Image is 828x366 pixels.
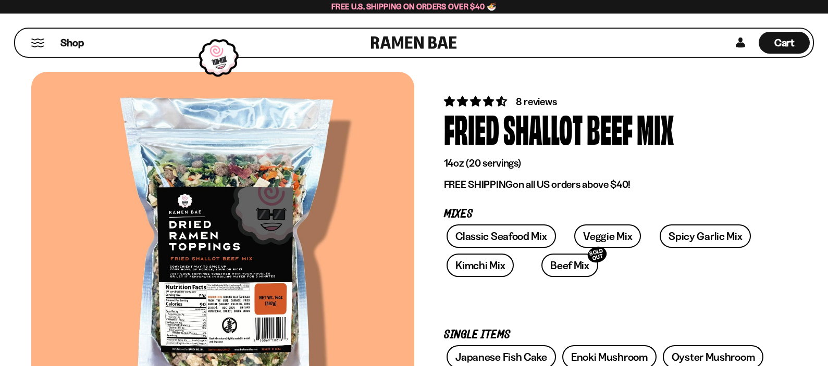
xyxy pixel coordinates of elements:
[759,29,810,57] a: Cart
[444,157,767,170] p: 14oz (20 servings)
[444,209,767,219] p: Mixes
[447,224,555,248] a: Classic Seafood Mix
[444,109,499,148] div: Fried
[587,109,633,148] div: Beef
[660,224,751,248] a: Spicy Garlic Mix
[444,178,513,191] strong: FREE SHIPPING
[586,245,609,265] div: SOLD OUT
[774,36,795,49] span: Cart
[574,224,641,248] a: Veggie Mix
[60,32,84,54] a: Shop
[541,254,598,277] a: Beef MixSOLD OUT
[444,178,767,191] p: on all US orders above $40!
[331,2,497,11] span: Free U.S. Shipping on Orders over $40 🍜
[637,109,674,148] div: Mix
[60,36,84,50] span: Shop
[516,95,557,108] span: 8 reviews
[444,330,767,340] p: Single Items
[447,254,514,277] a: Kimchi Mix
[503,109,583,148] div: Shallot
[31,39,45,47] button: Mobile Menu Trigger
[444,95,509,108] span: 4.62 stars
